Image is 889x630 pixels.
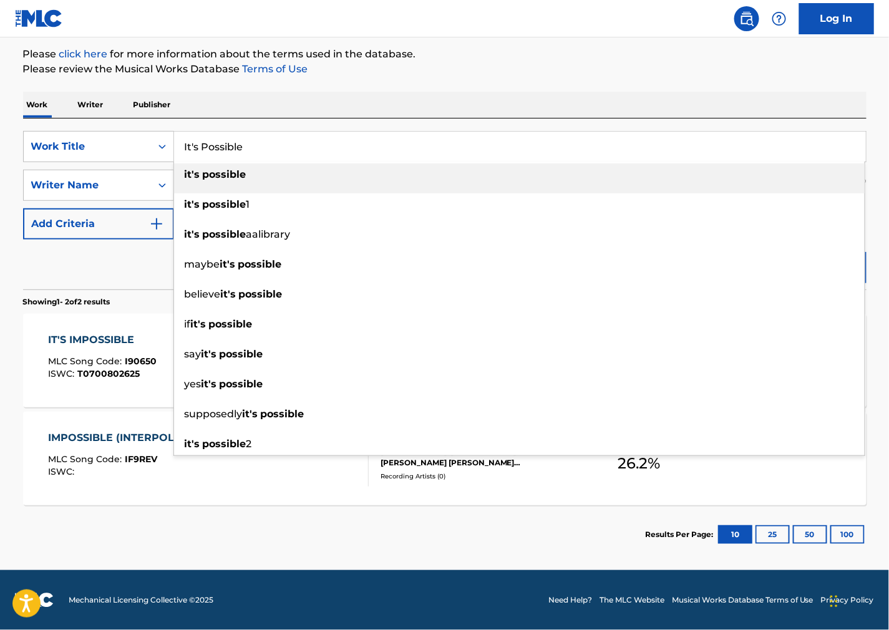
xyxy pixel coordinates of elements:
[23,412,867,505] a: IMPOSSIBLE (INTERPOLATES: IT'S IMPOSSIBLE)MLC Song Code:IF9REVISWC:Writers (5)[PERSON_NAME], [PER...
[23,62,867,77] p: Please review the Musical Works Database
[69,594,213,606] span: Mechanical Licensing Collective © 2025
[23,296,110,308] p: Showing 1 - 2 of 2 results
[77,368,140,379] span: T0700802625
[734,6,759,31] a: Public Search
[739,11,754,26] img: search
[793,525,827,544] button: 50
[220,258,236,270] strong: it's
[548,594,592,606] a: Need Help?
[799,3,874,34] a: Log In
[48,356,125,367] span: MLC Song Code :
[821,594,874,606] a: Privacy Policy
[246,198,250,210] span: 1
[755,525,790,544] button: 25
[149,216,164,231] img: 9d2ae6d4665cec9f34b9.svg
[125,356,157,367] span: I90650
[243,408,258,420] strong: it's
[203,438,246,450] strong: possible
[125,453,157,465] span: IF9REV
[203,168,246,180] strong: possible
[31,139,143,154] div: Work Title
[185,228,200,240] strong: it's
[600,594,664,606] a: The MLC Website
[202,378,217,390] strong: it's
[240,63,308,75] a: Terms of Use
[246,438,252,450] span: 2
[220,378,263,390] strong: possible
[203,198,246,210] strong: possible
[246,228,291,240] span: aalibrary
[31,178,143,193] div: Writer Name
[830,583,838,620] div: Drag
[59,48,108,60] a: click here
[15,9,63,27] img: MLC Logo
[15,593,54,608] img: logo
[185,318,191,330] span: if
[23,208,174,240] button: Add Criteria
[238,258,282,270] strong: possible
[23,92,52,118] p: Work
[718,525,752,544] button: 10
[185,288,221,300] span: believe
[646,529,717,540] p: Results Per Page:
[23,314,867,407] a: IT'S IMPOSSIBLEMLC Song Code:I90650ISWC:T0700802625Writers (2)[PERSON_NAME], [PERSON_NAME] [PERSO...
[239,288,283,300] strong: possible
[48,466,77,477] span: ISWC :
[185,348,202,360] span: say
[220,348,263,360] strong: possible
[202,348,217,360] strong: it's
[191,318,206,330] strong: it's
[48,430,302,445] div: IMPOSSIBLE (INTERPOLATES: IT'S IMPOSSIBLE)
[48,368,77,379] span: ISWC :
[23,47,867,62] p: Please for more information about the terms used in the database.
[185,408,243,420] span: supposedly
[261,408,304,420] strong: possible
[185,168,200,180] strong: it's
[672,594,814,606] a: Musical Works Database Terms of Use
[185,378,202,390] span: yes
[767,6,792,31] div: Help
[48,453,125,465] span: MLC Song Code :
[830,525,865,544] button: 100
[130,92,175,118] p: Publisher
[618,452,660,475] span: 26.2 %
[209,318,253,330] strong: possible
[203,228,246,240] strong: possible
[48,332,157,347] div: IT'S IMPOSSIBLE
[185,438,200,450] strong: it's
[74,92,107,118] p: Writer
[23,131,867,289] form: Search Form
[221,288,236,300] strong: it's
[381,446,569,468] div: [PERSON_NAME], [PERSON_NAME], [PERSON_NAME] [PERSON_NAME] [PERSON_NAME], [PERSON_NAME]
[185,258,220,270] span: maybe
[772,11,787,26] img: help
[381,472,569,481] div: Recording Artists ( 0 )
[827,570,889,630] iframe: Chat Widget
[185,198,200,210] strong: it's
